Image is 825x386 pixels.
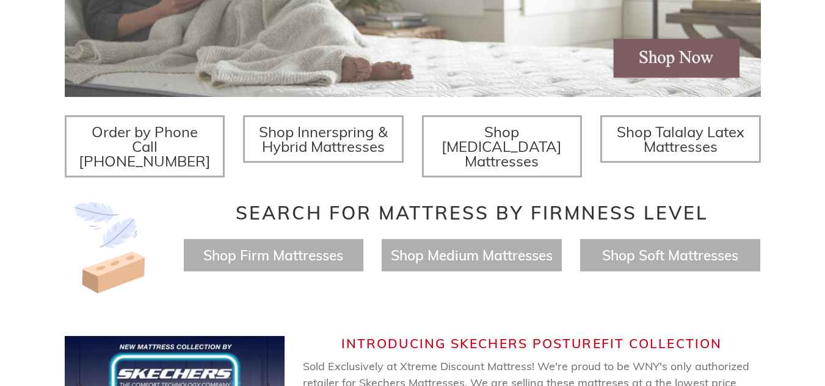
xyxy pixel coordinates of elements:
[617,123,744,155] span: Shop Talalay Latex Mattresses
[236,201,708,224] span: Search for Mattress by Firmness Level
[203,246,343,264] a: Shop Firm Mattresses
[259,123,388,155] span: Shop Innerspring & Hybrid Mattresses
[600,115,761,163] a: Shop Talalay Latex Mattresses
[65,202,156,293] img: Image-of-brick- and-feather-representing-firm-and-soft-feel
[422,115,583,177] a: Shop [MEDICAL_DATA] Mattresses
[602,246,738,264] a: Shop Soft Mattresses
[391,246,553,264] a: Shop Medium Mattresses
[65,115,225,177] a: Order by Phone Call [PHONE_NUMBER]
[442,123,562,170] span: Shop [MEDICAL_DATA] Mattresses
[243,115,404,163] a: Shop Innerspring & Hybrid Mattresses
[341,335,722,351] span: Introducing Skechers Posturefit Collection
[79,123,211,170] span: Order by Phone Call [PHONE_NUMBER]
